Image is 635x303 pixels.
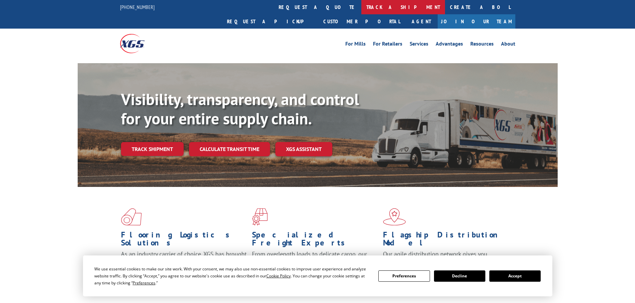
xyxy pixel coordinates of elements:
div: We use essential cookies to make our site work. With your consent, we may also use non-essential ... [94,265,370,286]
a: Request a pickup [222,14,318,29]
a: XGS ASSISTANT [275,142,332,156]
a: [PHONE_NUMBER] [120,4,155,10]
a: Calculate transit time [189,142,270,156]
span: Preferences [133,280,155,286]
img: xgs-icon-focused-on-flooring-red [252,208,268,226]
button: Accept [489,270,541,282]
a: For Retailers [373,41,402,49]
a: About [501,41,515,49]
button: Preferences [378,270,430,282]
p: From overlength loads to delicate cargo, our experienced staff knows the best way to move your fr... [252,250,378,280]
h1: Flooring Logistics Solutions [121,231,247,250]
h1: Specialized Freight Experts [252,231,378,250]
a: Track shipment [121,142,184,156]
a: Services [410,41,428,49]
a: Agent [405,14,438,29]
b: Visibility, transparency, and control for your entire supply chain. [121,89,359,129]
a: Join Our Team [438,14,515,29]
div: Cookie Consent Prompt [83,255,552,296]
h1: Flagship Distribution Model [383,231,509,250]
a: For Mills [345,41,366,49]
a: Advantages [436,41,463,49]
a: Customer Portal [318,14,405,29]
img: xgs-icon-total-supply-chain-intelligence-red [121,208,142,226]
img: xgs-icon-flagship-distribution-model-red [383,208,406,226]
span: Our agile distribution network gives you nationwide inventory management on demand. [383,250,506,266]
a: Resources [470,41,494,49]
span: As an industry carrier of choice, XGS has brought innovation and dedication to flooring logistics... [121,250,247,274]
span: Cookie Policy [266,273,291,279]
button: Decline [434,270,485,282]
